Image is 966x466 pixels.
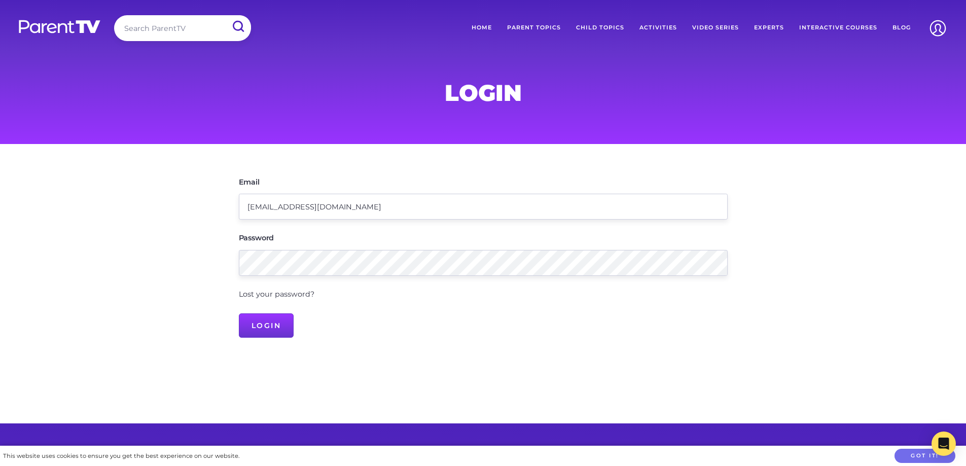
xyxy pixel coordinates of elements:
[239,290,314,299] a: Lost your password?
[18,19,101,34] img: parenttv-logo-white.4c85aaf.svg
[239,178,260,186] label: Email
[746,15,792,41] a: Experts
[114,15,251,41] input: Search ParentTV
[568,15,632,41] a: Child Topics
[885,15,918,41] a: Blog
[239,313,294,338] input: Login
[239,83,728,103] h1: Login
[464,15,499,41] a: Home
[225,15,251,38] input: Submit
[792,15,885,41] a: Interactive Courses
[632,15,685,41] a: Activities
[3,451,239,461] div: This website uses cookies to ensure you get the best experience on our website.
[895,449,955,463] button: Got it!
[932,432,956,456] div: Open Intercom Messenger
[499,15,568,41] a: Parent Topics
[685,15,746,41] a: Video Series
[925,15,951,41] img: Account
[239,234,274,241] label: Password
